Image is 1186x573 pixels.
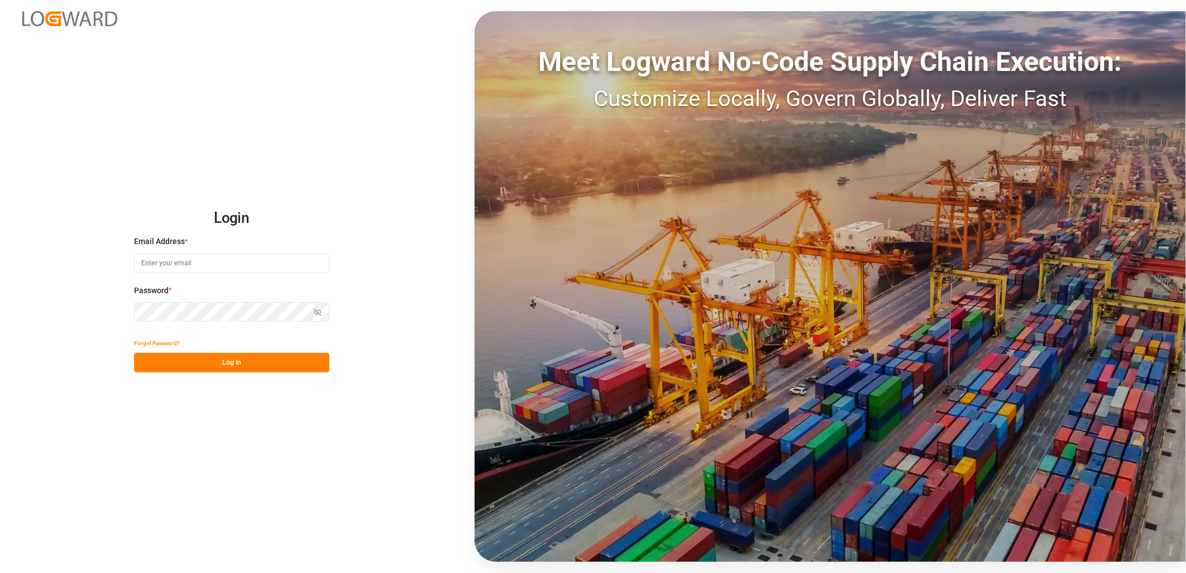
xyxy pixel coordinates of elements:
[475,42,1186,82] div: Meet Logward No-Code Supply Chain Execution:
[134,333,180,353] button: Forgot Password?
[134,353,329,373] button: Log In
[22,11,117,26] img: Logward_new_orange.png
[134,236,185,247] span: Email Address
[134,254,329,273] input: Enter your email
[475,82,1186,116] div: Customize Locally, Govern Globally, Deliver Fast
[134,200,329,236] h2: Login
[134,285,169,297] span: Password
